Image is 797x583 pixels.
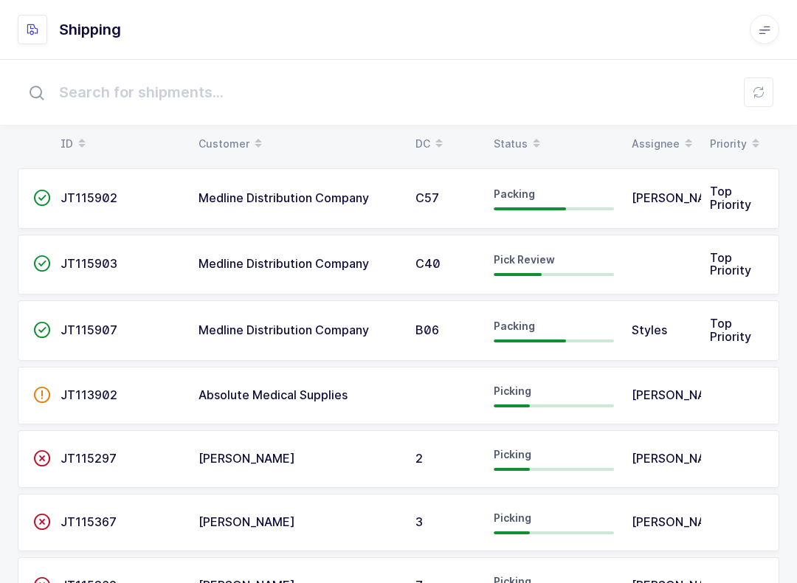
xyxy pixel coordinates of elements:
[199,256,369,271] span: Medline Distribution Company
[199,451,295,466] span: [PERSON_NAME]
[710,250,751,278] span: Top Priority
[494,253,555,266] span: Pick Review
[494,384,531,397] span: Picking
[199,322,369,337] span: Medline Distribution Company
[61,256,117,271] span: JT115903
[415,514,423,529] span: 3
[415,451,423,466] span: 2
[61,514,117,529] span: JT115367
[415,131,476,156] div: DC
[494,131,614,156] div: Status
[33,190,51,205] span: 
[199,190,369,205] span: Medline Distribution Company
[61,190,117,205] span: JT115902
[33,514,51,529] span: 
[632,190,728,205] span: [PERSON_NAME]
[632,131,692,156] div: Assignee
[710,131,765,156] div: Priority
[61,451,117,466] span: JT115297
[199,514,295,529] span: [PERSON_NAME]
[494,448,531,460] span: Picking
[632,387,728,402] span: [PERSON_NAME]
[710,184,751,212] span: Top Priority
[494,187,535,200] span: Packing
[33,322,51,337] span: 
[710,316,751,344] span: Top Priority
[494,511,531,524] span: Picking
[632,451,728,466] span: [PERSON_NAME]
[199,131,398,156] div: Customer
[632,514,728,529] span: [PERSON_NAME]
[33,256,51,271] span: 
[415,256,441,271] span: C40
[18,69,779,116] input: Search for shipments...
[61,131,181,156] div: ID
[61,387,117,402] span: JT113902
[415,190,439,205] span: C57
[33,451,51,466] span: 
[61,322,117,337] span: JT115907
[494,320,535,332] span: Packing
[199,387,348,402] span: Absolute Medical Supplies
[33,387,51,402] span: 
[415,322,439,337] span: B06
[632,322,667,337] span: Styles
[59,18,121,41] h1: Shipping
